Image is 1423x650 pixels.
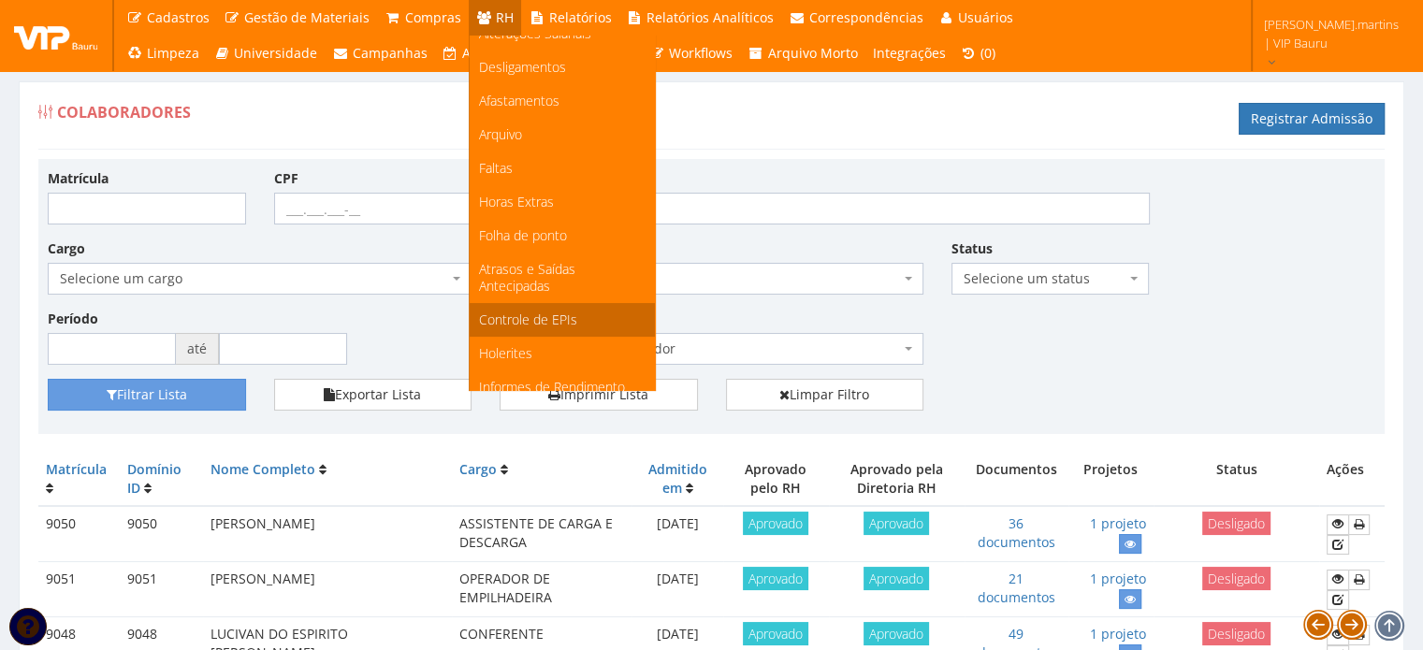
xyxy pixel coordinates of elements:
span: Arquivo Morto [768,44,858,62]
span: Faltas [479,159,513,177]
span: Desligado [1202,512,1271,535]
td: 9051 [120,562,203,617]
span: Desligado [1202,622,1271,645]
span: Usuários [958,8,1013,26]
th: Documentos [965,453,1068,506]
span: RH [496,8,514,26]
a: Informes de Rendimento [470,370,655,404]
a: Campanhas [325,36,435,71]
span: Selecione um status [951,263,1150,295]
span: Horas Extras [479,193,554,210]
span: Gestão de Materiais [244,8,370,26]
a: Limpar Filtro [726,379,924,411]
span: Aprovado [743,512,808,535]
a: Matrícula [46,460,107,478]
td: 9051 [38,562,120,617]
a: Admitido em [647,460,706,497]
span: Assistência Técnica [462,44,584,62]
td: ASSISTENTE DE CARGA E DESCARGA [452,506,632,562]
a: Faltas [470,152,655,185]
a: Arquivo Morto [740,36,865,71]
a: (0) [953,36,1004,71]
span: (0) [980,44,995,62]
span: Aprovado [743,567,808,590]
button: Filtrar Lista [48,379,246,411]
span: Workflows [669,44,733,62]
span: Informes de Rendimento [479,378,625,396]
span: Holerites [479,344,532,362]
span: Aprovado [864,512,929,535]
a: 1 projeto [1090,625,1146,643]
td: 9050 [120,506,203,562]
td: [DATE] [632,562,722,617]
a: Folha de ponto [470,219,655,253]
input: ___.___.___-__ [274,193,472,224]
span: Afastamentos [479,92,559,109]
label: CPF [274,169,298,188]
label: Cargo [48,239,85,258]
a: Horas Extras [470,185,655,219]
span: Selecione um colaborador [512,339,900,358]
a: Assistência Técnica [435,36,592,71]
a: Limpeza [119,36,207,71]
a: 36 documentos [978,514,1055,551]
button: Exportar Lista [274,379,472,411]
a: Universidade [207,36,326,71]
a: 1 projeto [1090,514,1146,532]
span: Limpeza [147,44,199,62]
th: Ações [1319,453,1385,506]
td: [PERSON_NAME] [203,506,452,562]
span: Selecione um projeto [500,263,923,295]
a: Cargo [459,460,497,478]
a: Imprimir Lista [500,379,698,411]
a: 21 documentos [978,570,1055,606]
a: 1 projeto [1090,570,1146,587]
img: logo [14,22,98,50]
a: Atrasos e Saídas Antecipadas [470,253,655,303]
span: Selecione um status [964,269,1126,288]
a: Nome Completo [211,460,315,478]
a: Afastamentos [470,84,655,118]
td: [PERSON_NAME] [203,562,452,617]
a: Arquivo [470,118,655,152]
span: Selecione um colaborador [500,333,923,365]
span: Desligamentos [479,58,566,76]
a: Controle de EPIs [470,303,655,337]
span: Universidade [234,44,317,62]
span: Controle de EPIs [479,311,577,328]
a: Registrar Admissão [1239,103,1385,135]
span: Desligado [1202,567,1271,590]
span: Arquivo [479,125,522,143]
td: OPERADOR DE EMPILHADEIRA [452,562,632,617]
span: Aprovado [864,622,929,645]
span: Aprovado [743,622,808,645]
span: Folha de ponto [479,226,567,244]
span: Aprovado [864,567,929,590]
a: Desligamentos [470,51,655,84]
a: Holerites [470,337,655,370]
span: Selecione um cargo [60,269,448,288]
span: até [176,333,219,365]
span: Relatórios Analíticos [646,8,774,26]
a: Workflows [642,36,741,71]
span: Integrações [873,44,946,62]
span: Selecione um cargo [48,263,472,295]
span: Atrasos e Saídas Antecipadas [479,260,575,295]
span: Selecione um projeto [512,269,900,288]
th: Aprovado pelo RH [723,453,829,506]
label: Matrícula [48,169,109,188]
a: Domínio ID [127,460,182,497]
span: Relatórios [549,8,612,26]
td: [DATE] [632,506,722,562]
label: Status [951,239,993,258]
span: [PERSON_NAME].martins | VIP Bauru [1264,15,1399,52]
th: Status [1154,453,1319,506]
a: Integrações [865,36,953,71]
span: Compras [405,8,461,26]
th: Projetos [1068,453,1154,506]
span: Correspondências [809,8,923,26]
td: 9050 [38,506,120,562]
span: Cadastros [147,8,210,26]
span: Colaboradores [57,102,191,123]
span: Campanhas [353,44,428,62]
